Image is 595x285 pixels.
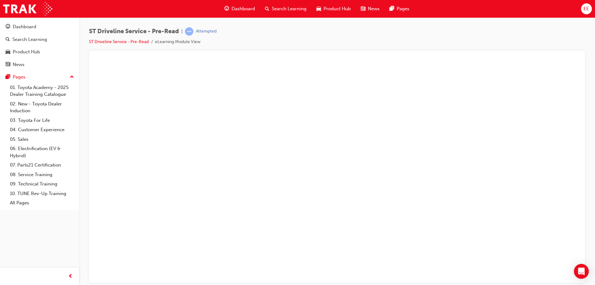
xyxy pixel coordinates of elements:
div: News [13,61,24,68]
span: pages-icon [390,5,394,13]
a: search-iconSearch Learning [260,2,311,15]
div: Search Learning [12,36,47,43]
a: Search Learning [2,34,77,45]
div: Pages [13,73,25,81]
span: Dashboard [231,5,255,12]
span: guage-icon [224,5,229,13]
span: news-icon [361,5,365,13]
a: News [2,59,77,70]
div: Open Intercom Messenger [574,264,589,279]
a: Dashboard [2,21,77,33]
a: 03. Toyota For Life [7,116,77,125]
span: prev-icon [68,273,73,280]
div: Dashboard [13,23,36,30]
span: ST Driveline Service - Pre-Read [89,28,179,35]
span: news-icon [6,62,10,68]
a: 07. Parts21 Certification [7,160,77,170]
button: EE [581,3,592,14]
span: EE [584,5,589,12]
span: Search Learning [272,5,306,12]
li: eLearning Module View [155,38,201,46]
a: 09. Technical Training [7,179,77,189]
div: Attempted [196,29,217,34]
button: Pages [2,71,77,83]
a: 01. Toyota Academy - 2025 Dealer Training Catalogue [7,83,77,99]
a: 08. Service Training [7,170,77,180]
span: search-icon [265,5,269,13]
a: 05. Sales [7,135,77,144]
a: 02. New - Toyota Dealer Induction [7,99,77,116]
span: Pages [397,5,409,12]
span: | [181,28,183,35]
span: car-icon [316,5,321,13]
span: Product Hub [324,5,351,12]
span: pages-icon [6,74,10,80]
a: Product Hub [2,46,77,58]
a: news-iconNews [356,2,385,15]
div: Product Hub [13,48,40,56]
span: search-icon [6,37,10,42]
span: guage-icon [6,24,10,30]
a: car-iconProduct Hub [311,2,356,15]
span: learningRecordVerb_ATTEMPT-icon [185,27,193,36]
a: 04. Customer Experience [7,125,77,135]
span: car-icon [6,49,10,55]
span: News [368,5,380,12]
a: guage-iconDashboard [219,2,260,15]
img: Trak [3,2,52,16]
a: 06. Electrification (EV & Hybrid) [7,144,77,160]
button: DashboardSearch LearningProduct HubNews [2,20,77,71]
a: 10. TUNE Rev-Up Training [7,189,77,198]
span: up-icon [70,73,74,81]
a: ST Driveline Service - Pre-Read [89,39,149,44]
a: pages-iconPages [385,2,414,15]
a: All Pages [7,198,77,208]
